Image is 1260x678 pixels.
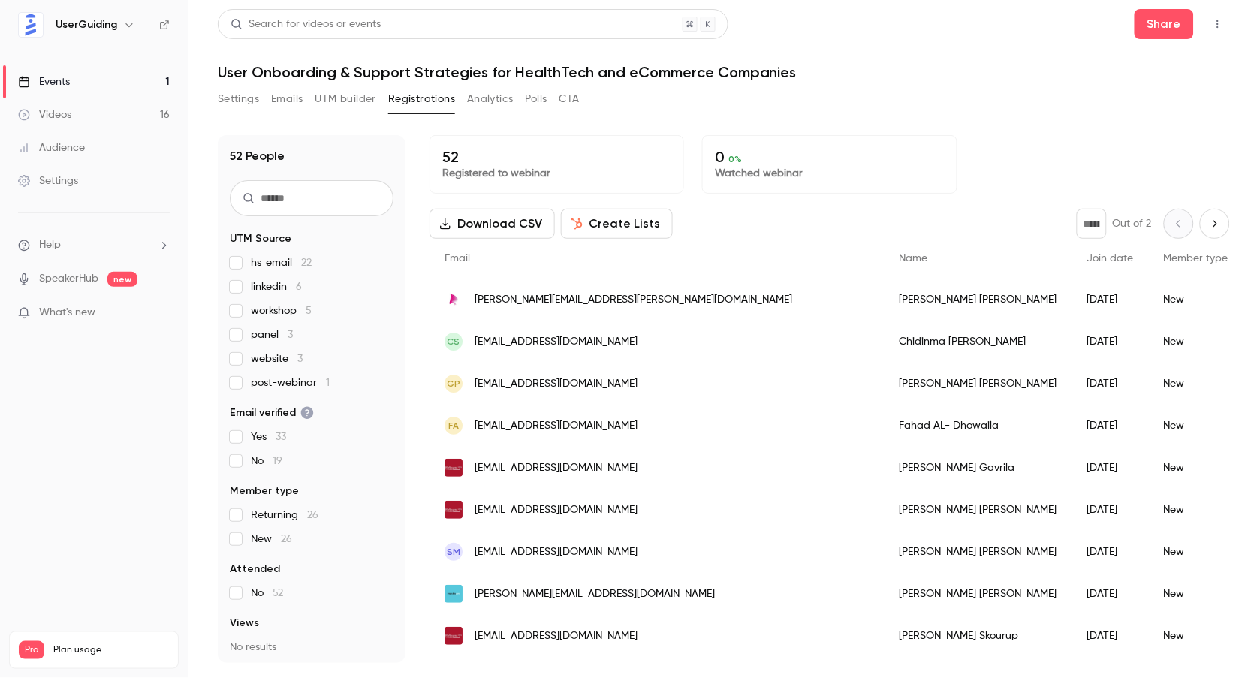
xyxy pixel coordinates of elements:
[1072,363,1149,405] div: [DATE]
[1072,405,1149,447] div: [DATE]
[230,616,259,631] span: Views
[218,63,1230,81] h1: User Onboarding & Support Strategies for HealthTech and eCommerce Companies
[1149,531,1243,573] div: New
[885,531,1072,573] div: [PERSON_NAME] [PERSON_NAME]
[728,154,742,164] span: 0 %
[230,640,393,655] p: No results
[152,306,170,320] iframe: Noticeable Trigger
[1072,279,1149,321] div: [DATE]
[1149,405,1243,447] div: New
[231,17,381,32] div: Search for videos or events
[442,148,671,166] p: 52
[467,87,514,111] button: Analytics
[301,258,312,268] span: 22
[19,641,44,659] span: Pro
[475,418,638,434] span: [EMAIL_ADDRESS][DOMAIN_NAME]
[388,87,455,111] button: Registrations
[273,456,282,466] span: 19
[18,140,85,155] div: Audience
[1072,573,1149,615] div: [DATE]
[1072,321,1149,363] div: [DATE]
[251,375,330,390] span: post-webinar
[288,330,293,340] span: 3
[1149,321,1243,363] div: New
[475,586,715,602] span: [PERSON_NAME][EMAIL_ADDRESS][DOMAIN_NAME]
[39,305,95,321] span: What's new
[885,405,1072,447] div: Fahad AL- Dhowaila
[885,573,1072,615] div: [PERSON_NAME] [PERSON_NAME]
[448,335,460,348] span: CS
[271,87,303,111] button: Emails
[445,585,463,603] img: impulsogov.org
[230,484,299,499] span: Member type
[251,508,318,523] span: Returning
[18,237,170,253] li: help-dropdown-opener
[281,534,292,544] span: 26
[900,253,928,264] span: Name
[56,17,117,32] h6: UserGuiding
[526,87,547,111] button: Polls
[306,306,312,316] span: 5
[715,148,944,166] p: 0
[297,354,303,364] span: 3
[1164,253,1228,264] span: Member type
[445,291,463,309] img: pinkroccade.nl
[475,502,638,518] span: [EMAIL_ADDRESS][DOMAIN_NAME]
[1149,615,1243,657] div: New
[1149,489,1243,531] div: New
[315,87,376,111] button: UTM builder
[885,447,1072,489] div: [PERSON_NAME] Gavrila
[1200,209,1230,239] button: Next page
[251,255,312,270] span: hs_email
[561,209,673,239] button: Create Lists
[296,282,302,292] span: 6
[39,271,98,287] a: SpeakerHub
[447,377,460,390] span: GP
[885,279,1072,321] div: [PERSON_NAME] [PERSON_NAME]
[475,292,792,308] span: [PERSON_NAME][EMAIL_ADDRESS][PERSON_NAME][DOMAIN_NAME]
[18,173,78,188] div: Settings
[19,13,43,37] img: UserGuiding
[53,644,169,656] span: Plan usage
[715,166,944,181] p: Watched webinar
[1149,573,1243,615] div: New
[885,363,1072,405] div: [PERSON_NAME] [PERSON_NAME]
[475,376,638,392] span: [EMAIL_ADDRESS][DOMAIN_NAME]
[445,459,463,477] img: gnhearing.com
[1149,447,1243,489] div: New
[1135,9,1194,39] button: Share
[251,303,312,318] span: workshop
[1149,279,1243,321] div: New
[885,321,1072,363] div: Chidinma [PERSON_NAME]
[559,87,580,111] button: CTA
[1087,253,1134,264] span: Join date
[1149,363,1243,405] div: New
[251,279,302,294] span: linkedin
[445,501,463,519] img: gnhearing.com
[1072,531,1149,573] div: [DATE]
[475,628,638,644] span: [EMAIL_ADDRESS][DOMAIN_NAME]
[445,253,470,264] span: Email
[251,586,283,601] span: No
[1072,447,1149,489] div: [DATE]
[230,231,291,246] span: UTM Source
[230,405,314,420] span: Email verified
[445,627,463,645] img: gnhearing.com
[885,615,1072,657] div: [PERSON_NAME] Skourup
[18,107,71,122] div: Videos
[251,327,293,342] span: panel
[430,209,555,239] button: Download CSV
[442,166,671,181] p: Registered to webinar
[218,87,259,111] button: Settings
[1113,216,1152,231] p: Out of 2
[230,562,280,577] span: Attended
[251,351,303,366] span: website
[447,545,460,559] span: SM
[475,544,638,560] span: [EMAIL_ADDRESS][DOMAIN_NAME]
[326,378,330,388] span: 1
[475,460,638,476] span: [EMAIL_ADDRESS][DOMAIN_NAME]
[307,510,318,520] span: 26
[251,454,282,469] span: No
[18,74,70,89] div: Events
[885,489,1072,531] div: [PERSON_NAME] [PERSON_NAME]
